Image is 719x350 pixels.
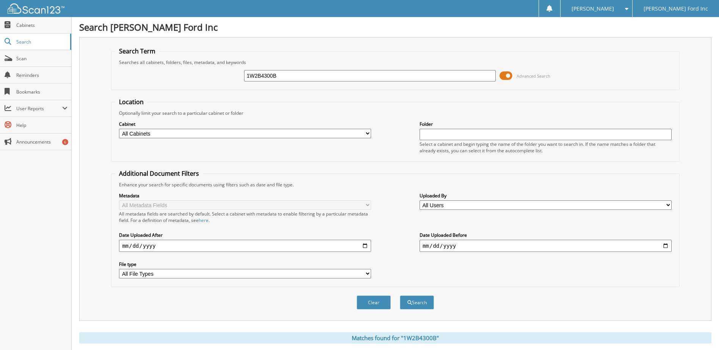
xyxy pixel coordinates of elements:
[119,240,371,252] input: start
[115,59,675,66] div: Searches all cabinets, folders, files, metadata, and keywords
[16,39,66,45] span: Search
[16,55,67,62] span: Scan
[420,192,672,199] label: Uploaded By
[119,211,371,223] div: All metadata fields are searched by default. Select a cabinet with metadata to enable filtering b...
[16,105,62,112] span: User Reports
[119,121,371,127] label: Cabinet
[115,169,203,178] legend: Additional Document Filters
[400,295,434,309] button: Search
[517,73,550,79] span: Advanced Search
[79,332,711,344] div: Matches found for "1W2B4300B"
[115,47,159,55] legend: Search Term
[115,98,147,106] legend: Location
[16,22,67,28] span: Cabinets
[79,21,711,33] h1: Search [PERSON_NAME] Ford Inc
[16,72,67,78] span: Reminders
[115,110,675,116] div: Optionally limit your search to a particular cabinet or folder
[420,141,672,154] div: Select a cabinet and begin typing the name of the folder you want to search in. If the name match...
[420,240,672,252] input: end
[8,3,64,14] img: scan123-logo-white.svg
[16,89,67,95] span: Bookmarks
[119,192,371,199] label: Metadata
[572,6,614,11] span: [PERSON_NAME]
[199,217,208,223] a: here
[119,261,371,267] label: File type
[16,139,67,145] span: Announcements
[115,181,675,188] div: Enhance your search for specific documents using filters such as date and file type.
[420,121,672,127] label: Folder
[357,295,391,309] button: Clear
[62,139,68,145] div: 6
[119,232,371,238] label: Date Uploaded After
[16,122,67,128] span: Help
[420,232,672,238] label: Date Uploaded Before
[644,6,708,11] span: [PERSON_NAME] Ford Inc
